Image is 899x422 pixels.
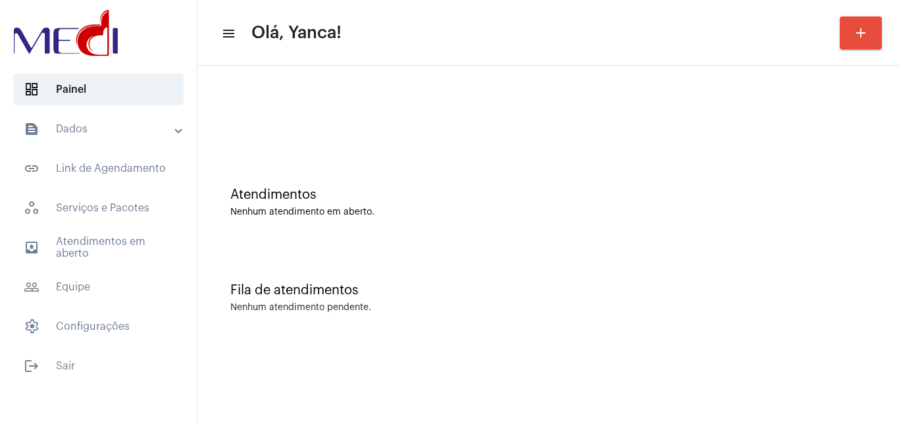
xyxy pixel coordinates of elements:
[24,82,39,97] span: sidenav icon
[24,240,39,255] mat-icon: sidenav icon
[13,311,184,342] span: Configurações
[11,7,121,59] img: d3a1b5fa-500b-b90f-5a1c-719c20e9830b.png
[230,188,866,202] div: Atendimentos
[24,279,39,295] mat-icon: sidenav icon
[24,200,39,216] span: sidenav icon
[230,207,866,217] div: Nenhum atendimento em aberto.
[13,232,184,263] span: Atendimentos em aberto
[24,121,39,137] mat-icon: sidenav icon
[13,153,184,184] span: Link de Agendamento
[230,283,866,298] div: Fila de atendimentos
[13,271,184,303] span: Equipe
[251,22,342,43] span: Olá, Yanca!
[24,121,176,137] mat-panel-title: Dados
[230,303,371,313] div: Nenhum atendimento pendente.
[853,25,869,41] mat-icon: add
[8,113,197,145] mat-expansion-panel-header: sidenav iconDados
[24,358,39,374] mat-icon: sidenav icon
[13,192,184,224] span: Serviços e Pacotes
[221,26,234,41] mat-icon: sidenav icon
[24,319,39,334] span: sidenav icon
[13,350,184,382] span: Sair
[13,74,184,105] span: Painel
[24,161,39,176] mat-icon: sidenav icon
